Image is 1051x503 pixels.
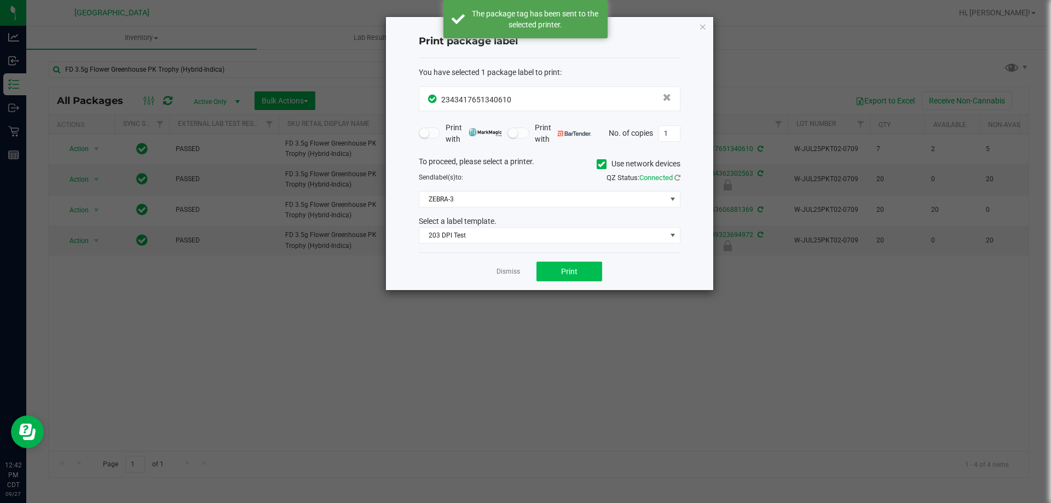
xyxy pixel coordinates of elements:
[419,174,463,181] span: Send to:
[639,174,673,182] span: Connected
[428,93,438,105] span: In Sync
[471,8,599,30] div: The package tag has been sent to the selected printer.
[558,131,591,136] img: bartender.png
[536,262,602,281] button: Print
[496,267,520,276] a: Dismiss
[609,128,653,137] span: No. of copies
[411,216,689,227] div: Select a label template.
[597,158,680,170] label: Use network devices
[441,95,511,104] span: 2343417651340610
[419,67,680,78] div: :
[434,174,455,181] span: label(s)
[419,228,666,243] span: 203 DPI Test
[561,267,578,276] span: Print
[469,128,502,136] img: mark_magic_cybra.png
[419,192,666,207] span: ZEBRA-3
[419,68,560,77] span: You have selected 1 package label to print
[607,174,680,182] span: QZ Status:
[535,122,591,145] span: Print with
[446,122,502,145] span: Print with
[419,34,680,49] h4: Print package label
[411,156,689,172] div: To proceed, please select a printer.
[11,415,44,448] iframe: Resource center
